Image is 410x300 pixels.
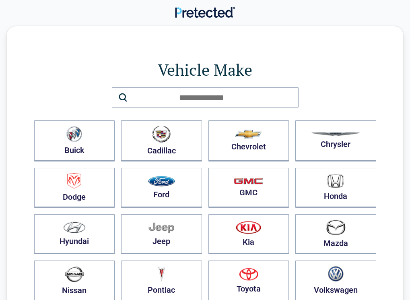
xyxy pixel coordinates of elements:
button: Jeep [121,214,202,254]
button: Mazda [295,214,376,254]
h1: Vehicle Make [34,58,376,81]
button: Dodge [34,168,115,208]
button: Hyundai [34,214,115,254]
button: GMC [208,168,289,208]
button: Kia [208,214,289,254]
button: Cadillac [121,120,202,161]
button: Chevrolet [208,120,289,161]
button: Buick [34,120,115,161]
button: Chrysler [295,120,376,161]
button: Ford [121,168,202,208]
button: Honda [295,168,376,208]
